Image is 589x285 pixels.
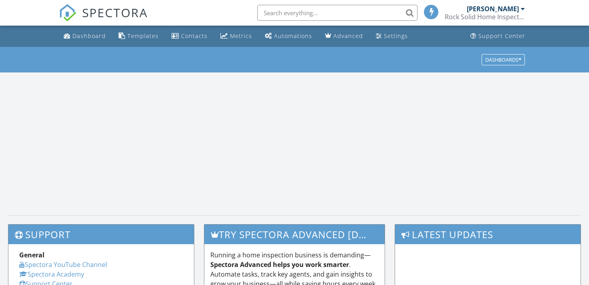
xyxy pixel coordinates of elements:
[8,225,194,244] h3: Support
[59,11,148,28] a: SPECTORA
[322,29,366,44] a: Advanced
[168,29,211,44] a: Contacts
[127,32,159,40] div: Templates
[19,270,84,279] a: Spectora Academy
[61,29,109,44] a: Dashboard
[59,4,77,22] img: The Best Home Inspection Software - Spectora
[82,4,148,21] span: SPECTORA
[230,32,252,40] div: Metrics
[19,251,44,259] strong: General
[73,32,106,40] div: Dashboard
[467,5,519,13] div: [PERSON_NAME]
[257,5,418,21] input: Search everything...
[482,54,525,65] button: Dashboards
[395,225,581,244] h3: Latest Updates
[445,13,525,21] div: Rock Solid Home Inspections LLC
[181,32,208,40] div: Contacts
[333,32,363,40] div: Advanced
[115,29,162,44] a: Templates
[373,29,411,44] a: Settings
[204,225,385,244] h3: Try spectora advanced [DATE]
[467,29,528,44] a: Support Center
[274,32,312,40] div: Automations
[217,29,255,44] a: Metrics
[262,29,315,44] a: Automations (Basic)
[485,57,521,62] div: Dashboards
[478,32,525,40] div: Support Center
[19,260,107,269] a: Spectora YouTube Channel
[210,260,349,269] strong: Spectora Advanced helps you work smarter
[384,32,408,40] div: Settings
